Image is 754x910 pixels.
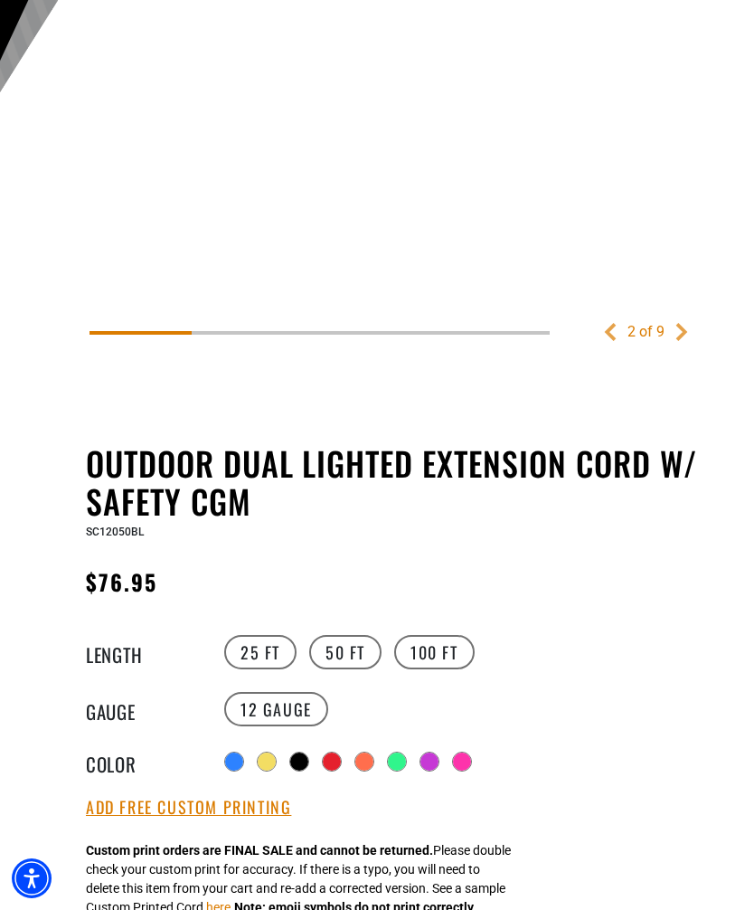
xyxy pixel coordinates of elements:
strong: Custom print orders are FINAL SALE and cannot be returned. [86,843,433,858]
a: Next [673,323,691,341]
legend: Color [86,750,176,773]
legend: Length [86,640,176,664]
span: $76.95 [86,565,157,598]
label: 100 FT [394,635,475,669]
a: Previous [601,323,619,341]
legend: Gauge [86,697,176,721]
span: SC12050BL [86,526,144,538]
button: Add Free Custom Printing [86,798,291,818]
label: 50 FT [309,635,382,669]
h1: Outdoor Dual Lighted Extension Cord w/ Safety CGM [86,444,740,520]
label: 12 Gauge [224,692,328,726]
div: 2 of 9 [627,321,664,343]
label: 25 FT [224,635,297,669]
div: Accessibility Menu [12,858,52,898]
